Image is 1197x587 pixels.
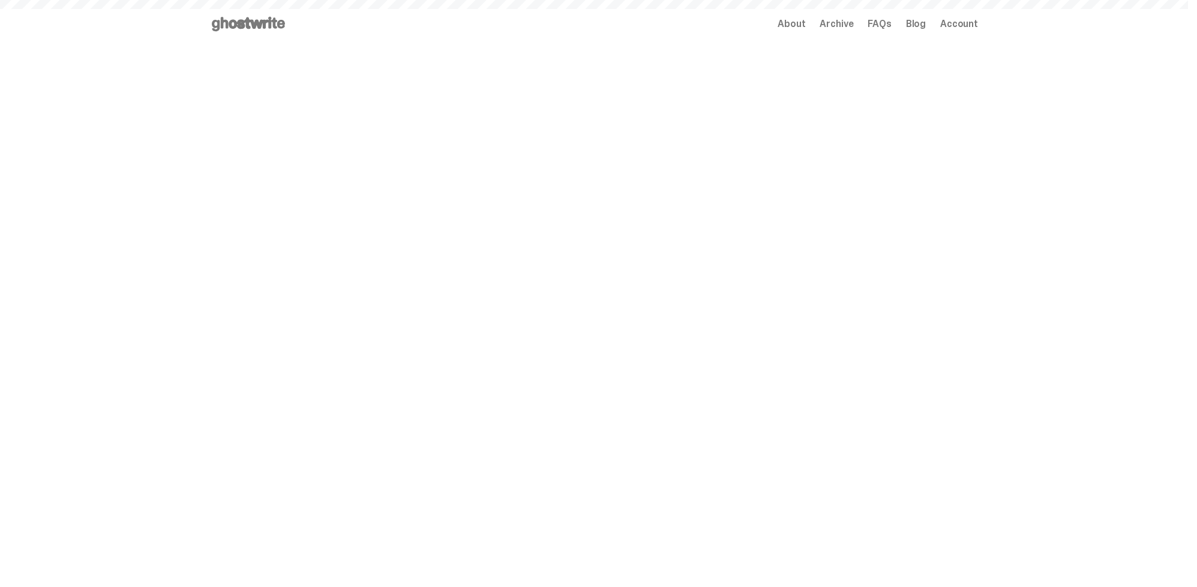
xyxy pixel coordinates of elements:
[778,19,805,29] a: About
[868,19,891,29] a: FAQs
[940,19,978,29] a: Account
[906,19,926,29] a: Blog
[820,19,853,29] a: Archive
